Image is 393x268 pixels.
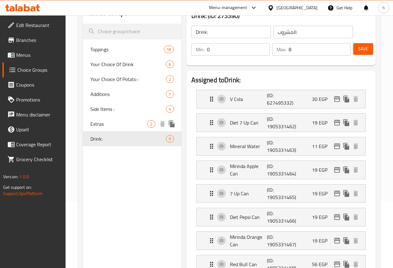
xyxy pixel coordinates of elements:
[332,189,342,198] button: edit
[267,139,292,154] p: (ID: 1905331463)
[90,120,148,128] span: Extras
[191,229,371,252] li: Expand
[3,173,18,181] span: Version:
[191,87,371,111] li: Expand
[2,33,66,48] a: Branches
[90,46,164,53] span: Toppings
[16,156,61,163] span: Grocery Checklist
[351,165,360,175] button: delete
[230,261,267,268] p: Red Bull Can
[19,173,29,181] span: 1.0.0
[230,233,267,248] p: Mirinda Orange Can
[267,92,292,107] p: (ID: 627495332)
[230,213,267,221] p: Diet Pepsi Can
[267,210,292,225] p: (ID: 1905331466)
[351,94,360,104] button: delete
[197,208,365,226] div: Expand
[83,57,181,72] div: Your Choice Of Drink6
[342,189,351,198] button: duplicate
[332,236,342,245] button: edit
[83,24,181,39] input: search
[2,137,66,152] a: Coverage Report
[276,4,318,11] div: [GEOGRAPHIC_DATA]
[166,91,173,97] span: 7
[2,152,66,167] a: Grocery Checklist
[90,75,166,83] span: Your Choice Of Potato :
[312,95,332,103] p: 30 EGP
[90,105,166,113] span: Side Items :
[230,95,267,103] p: V Cola
[2,48,66,62] a: Menus
[191,205,371,229] li: Expand
[312,261,332,268] p: 56 EGP
[276,46,286,53] p: Max:
[351,212,360,222] button: delete
[342,94,351,104] button: duplicate
[2,122,66,137] a: Upsell
[83,87,181,102] div: Additions7
[312,190,332,197] p: 19 EGP
[197,90,365,108] div: Expand
[351,236,360,245] button: delete
[2,92,66,107] a: Promotions
[83,72,181,87] div: Your Choice Of Potato :2
[16,111,61,118] span: Menu disclaimer
[88,9,128,18] h2: Choice Groups
[167,119,176,129] button: duplicate
[83,116,181,131] div: Extras2deleteduplicate
[166,136,173,142] span: 9
[332,118,342,127] button: edit
[191,111,371,134] li: Expand
[353,43,373,55] button: Save
[90,90,166,98] span: Additions
[267,162,292,177] p: (ID: 1905331464)
[166,61,173,67] span: 6
[312,119,332,126] p: 19 EGP
[196,46,204,53] p: Min:
[166,106,173,112] span: 4
[351,118,360,127] button: delete
[197,184,365,202] div: Expand
[312,213,332,221] p: 19 EGP
[342,165,351,175] button: duplicate
[230,190,267,197] p: 7 Up Can
[332,142,342,151] button: edit
[16,21,61,29] span: Edit Restaurant
[83,42,181,57] div: Toppings18
[16,96,61,103] span: Promotions
[191,182,371,205] li: Expand
[332,94,342,104] button: edit
[164,47,173,52] span: 18
[16,51,61,59] span: Menus
[197,137,365,155] div: Expand
[2,62,66,77] a: Choice Groups
[197,161,365,179] div: Expand
[312,166,332,174] p: 19 EGP
[332,212,342,222] button: edit
[230,143,267,150] p: Mineral Water
[16,36,61,44] span: Branches
[342,142,351,151] button: duplicate
[2,18,66,33] a: Edit Restaurant
[3,189,43,198] a: Support.OpsPlatform
[2,77,66,92] a: Coupons
[382,4,385,11] span: h
[191,134,371,158] li: Expand
[209,4,247,11] div: Menu-management
[312,143,332,150] p: 11 EGP
[342,118,351,127] button: duplicate
[83,131,181,146] div: Drink:9
[90,135,166,143] span: Drink:
[342,236,351,245] button: duplicate
[358,45,368,53] span: Save
[17,66,61,74] span: Choice Groups
[230,162,267,177] p: Mirinda Apple Can
[166,61,174,68] div: Choices
[351,142,360,151] button: delete
[197,232,365,250] div: Expand
[90,61,166,68] span: Your Choice Of Drink
[191,158,371,182] li: Expand
[191,75,371,85] h2: Assigned to Drink:
[342,212,351,222] button: duplicate
[166,76,173,82] span: 2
